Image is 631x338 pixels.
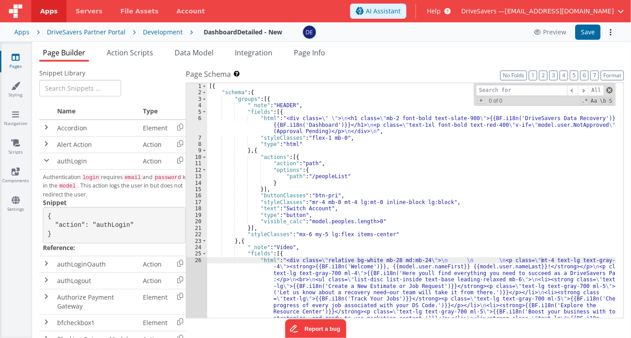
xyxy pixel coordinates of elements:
button: Preview [529,25,572,39]
span: DriveSavers — [461,7,505,16]
span: Name [57,107,75,115]
button: 7 [590,71,599,80]
div: DriveSavers Partner Portal [47,28,125,37]
td: authLoginOauth [54,256,139,273]
code: email [123,174,143,182]
div: 9 [186,147,207,154]
span: Whole Word Search [599,97,607,105]
div: 8 [186,141,207,147]
div: 13 [186,173,207,179]
pre: { "action": "authLogin" } [43,207,186,243]
div: 24 [186,244,207,250]
div: 6 [186,115,207,134]
td: Accordion [54,120,139,137]
div: 11 [186,160,207,167]
div: Development [143,28,183,37]
button: Save [575,25,601,40]
button: 1 [529,71,537,80]
span: Page Info [294,48,325,58]
td: Action [139,273,171,289]
div: 20 [186,218,207,225]
div: 2 [186,89,207,96]
span: Page Schema [186,69,231,79]
code: password [153,174,183,182]
span: CaseSensitive Search [590,97,598,105]
span: 0 of 0 [485,98,506,104]
td: Element [139,315,171,331]
div: 16 [186,192,207,199]
h4: DashboardDetailed - New [204,29,282,35]
div: 25 [186,250,207,257]
span: Snippet Library [39,69,85,78]
p: Authentication requires and keys in the . This action logs the user in but does not redirect the ... [43,173,186,198]
span: Help [427,7,441,16]
span: Integration [235,48,272,58]
div: 17 [186,199,207,205]
span: Action Scripts [107,48,153,58]
span: Page Builder [43,48,85,58]
div: 4 [186,102,207,108]
td: authLogin [54,153,139,169]
td: authLogout [54,273,139,289]
div: 5 [186,109,207,115]
td: Action [139,256,171,273]
div: 1 [186,83,207,89]
code: login [81,174,101,182]
img: c1374c675423fc74691aaade354d0b4b [303,26,316,38]
strong: Reference: [43,243,75,252]
div: 12 [186,167,207,173]
button: 4 [560,71,568,80]
td: Action [139,153,171,169]
button: DriveSavers — [EMAIL_ADDRESS][DOMAIN_NAME] [461,7,624,16]
button: No Folds [500,71,527,80]
div: 15 [186,186,207,192]
span: Search In Selection [608,97,613,105]
code: model [58,182,78,190]
button: 2 [539,71,547,80]
span: AI Assistant [366,7,401,16]
div: Apps [14,28,29,37]
span: File Assets [121,7,159,16]
div: 19 [186,212,207,218]
input: Search for [476,85,567,96]
div: 3 [186,96,207,102]
div: 23 [186,238,207,244]
div: 21 [186,225,207,231]
input: Search Snippets ... [39,80,121,96]
span: Apps [40,7,58,16]
td: Authorize Payment Gateway [54,289,139,315]
button: 5 [570,71,578,80]
span: Toggel Replace mode [477,97,485,104]
iframe: Marker.io feedback button [285,319,346,338]
div: 7 [186,135,207,141]
div: 22 [186,231,207,238]
span: Type [143,107,158,115]
span: Data Model [175,48,213,58]
td: bfcheckbox1 [54,315,139,331]
span: Servers [75,7,102,16]
strong: Snippet [43,198,67,207]
td: Alert Action [54,136,139,153]
button: Format [601,71,624,80]
span: RegExp Search [581,97,589,105]
button: 6 [580,71,589,80]
td: Action [139,136,171,153]
div: 14 [186,180,207,186]
span: Alt-Enter [588,85,604,96]
div: 18 [186,205,207,212]
div: 10 [186,154,207,160]
td: Element [139,289,171,315]
button: 3 [549,71,558,80]
span: [EMAIL_ADDRESS][DOMAIN_NAME] [505,7,614,16]
td: Element [139,120,171,137]
button: Options [604,26,617,38]
button: AI Assistant [350,4,406,19]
